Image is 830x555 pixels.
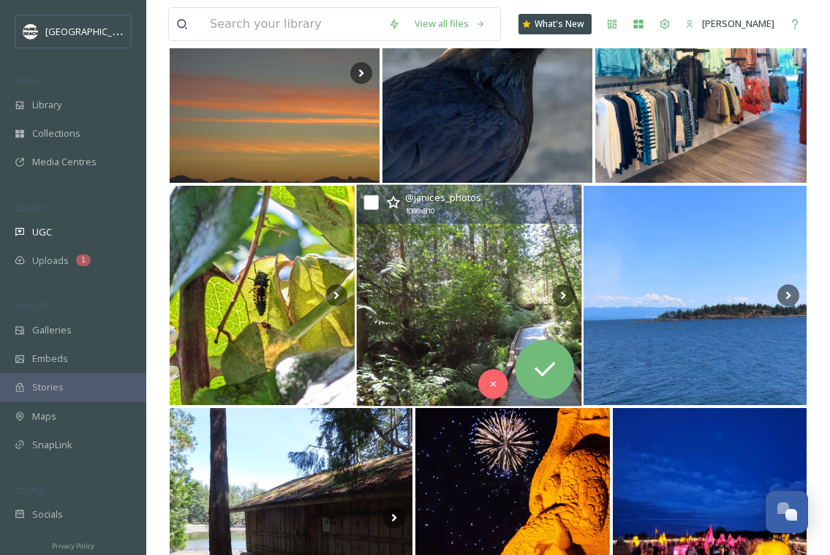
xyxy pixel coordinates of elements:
a: View all files [407,10,493,38]
span: Embeds [32,352,68,366]
span: 1080 x 810 [405,206,434,217]
span: UGC [32,225,52,239]
img: This Amazing Place is home to so much more than just gorgeous views, shaded trails, and towering ... [170,186,355,405]
img: Moorecroft Park #mypqb #parksvillequalicumbeach #vancouverisland #vancouverislandlife #amazingvan... [357,185,582,407]
button: Open Chat [766,491,808,533]
span: SOCIALS [15,485,44,496]
img: Moorecroft Park #mypqb #parksvillequalicumbeach #vancouverisland #vancouverislandlife #amazingvan... [584,186,807,405]
a: What's New [518,14,592,34]
img: parks%20beach.jpg [23,24,38,39]
a: [PERSON_NAME] [678,10,782,38]
span: Stories [32,380,64,394]
span: [PERSON_NAME] [702,17,774,30]
a: Privacy Policy [52,536,94,554]
span: @ janices_photos [405,191,481,204]
span: WIDGETS [15,301,48,312]
span: Collections [32,127,80,140]
span: Maps [32,409,56,423]
span: Privacy Policy [52,541,94,551]
span: Socials [32,507,63,521]
span: MEDIA [15,75,40,86]
span: COLLECT [15,203,46,214]
span: SnapLink [32,438,72,452]
span: [GEOGRAPHIC_DATA] Tourism [45,24,176,38]
span: Galleries [32,323,72,337]
div: 1 [76,254,91,266]
input: Search your library [203,8,381,40]
span: Library [32,98,61,112]
span: Media Centres [32,155,97,169]
span: Uploads [32,254,69,268]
